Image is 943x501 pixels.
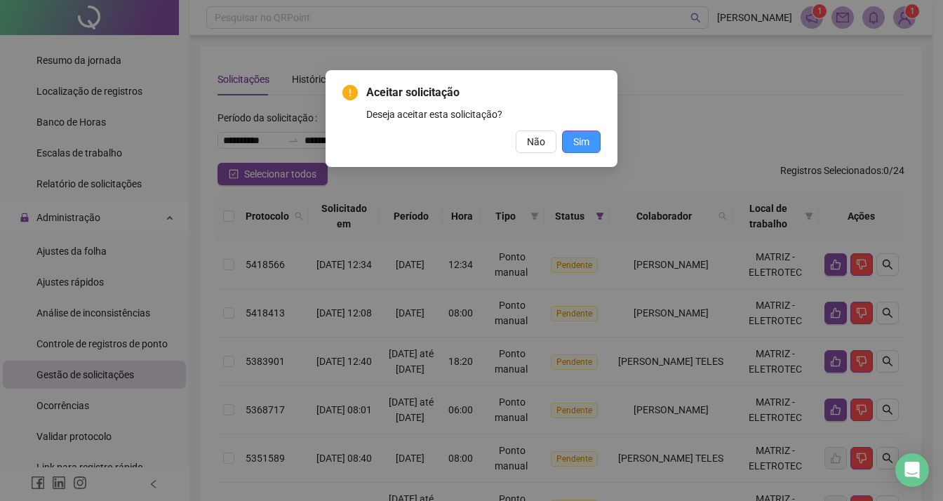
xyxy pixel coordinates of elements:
span: Sim [573,134,589,149]
div: Deseja aceitar esta solicitação? [366,107,601,122]
span: exclamation-circle [342,85,358,100]
span: Não [527,134,545,149]
button: Sim [562,131,601,153]
button: Não [516,131,556,153]
span: Aceitar solicitação [366,84,601,101]
div: Open Intercom Messenger [895,453,929,487]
